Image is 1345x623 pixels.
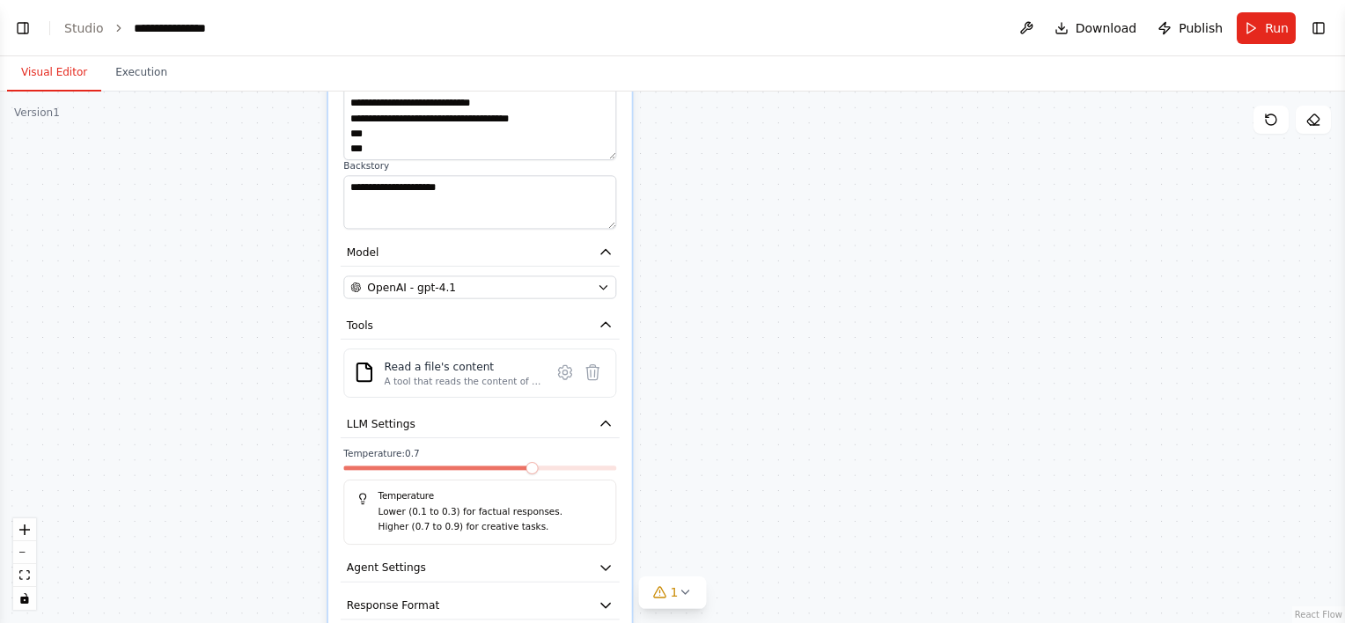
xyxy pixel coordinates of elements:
span: Publish [1179,19,1223,37]
button: Tools [341,311,620,339]
span: Response Format [347,597,439,612]
button: Visual Editor [7,55,101,92]
button: Show right sidebar [1306,16,1331,40]
span: Agent Settings [347,560,426,575]
p: Higher (0.7 to 0.9) for creative tasks. [379,519,604,534]
button: Publish [1150,12,1230,44]
span: Download [1076,19,1137,37]
div: Version 1 [14,106,60,120]
button: Delete tool [579,358,606,385]
div: A tool that reads the content of a file. To use this tool, provide a 'file_path' parameter with t... [385,375,542,387]
span: Model [347,244,379,259]
button: Show left sidebar [11,16,35,40]
span: Temperature: 0.7 [343,447,419,459]
h5: Temperature [356,489,603,502]
div: Read a file's content [385,358,542,373]
button: Run [1237,12,1296,44]
button: zoom out [13,541,36,564]
span: OpenAI - gpt-4.1 [367,279,456,294]
p: Lower (0.1 to 0.3) for factual responses. [379,504,604,519]
button: Configure tool [551,358,578,385]
span: Tools [347,317,373,332]
button: Execution [101,55,181,92]
button: Download [1047,12,1144,44]
nav: breadcrumb [64,19,221,37]
label: Backstory [343,160,616,172]
button: Agent Settings [341,553,620,582]
a: Studio [64,21,104,35]
button: OpenAI - gpt-4.1 [343,275,616,298]
div: React Flow controls [13,518,36,610]
button: Response Format [341,591,620,619]
button: zoom in [13,518,36,541]
span: 1 [671,583,679,601]
span: Run [1265,19,1289,37]
button: fit view [13,564,36,587]
img: FileReadTool [354,362,375,383]
button: 1 [639,576,707,609]
button: LLM Settings [341,409,620,437]
button: toggle interactivity [13,587,36,610]
span: LLM Settings [347,415,415,430]
a: React Flow attribution [1295,610,1342,619]
button: Model [341,238,620,266]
